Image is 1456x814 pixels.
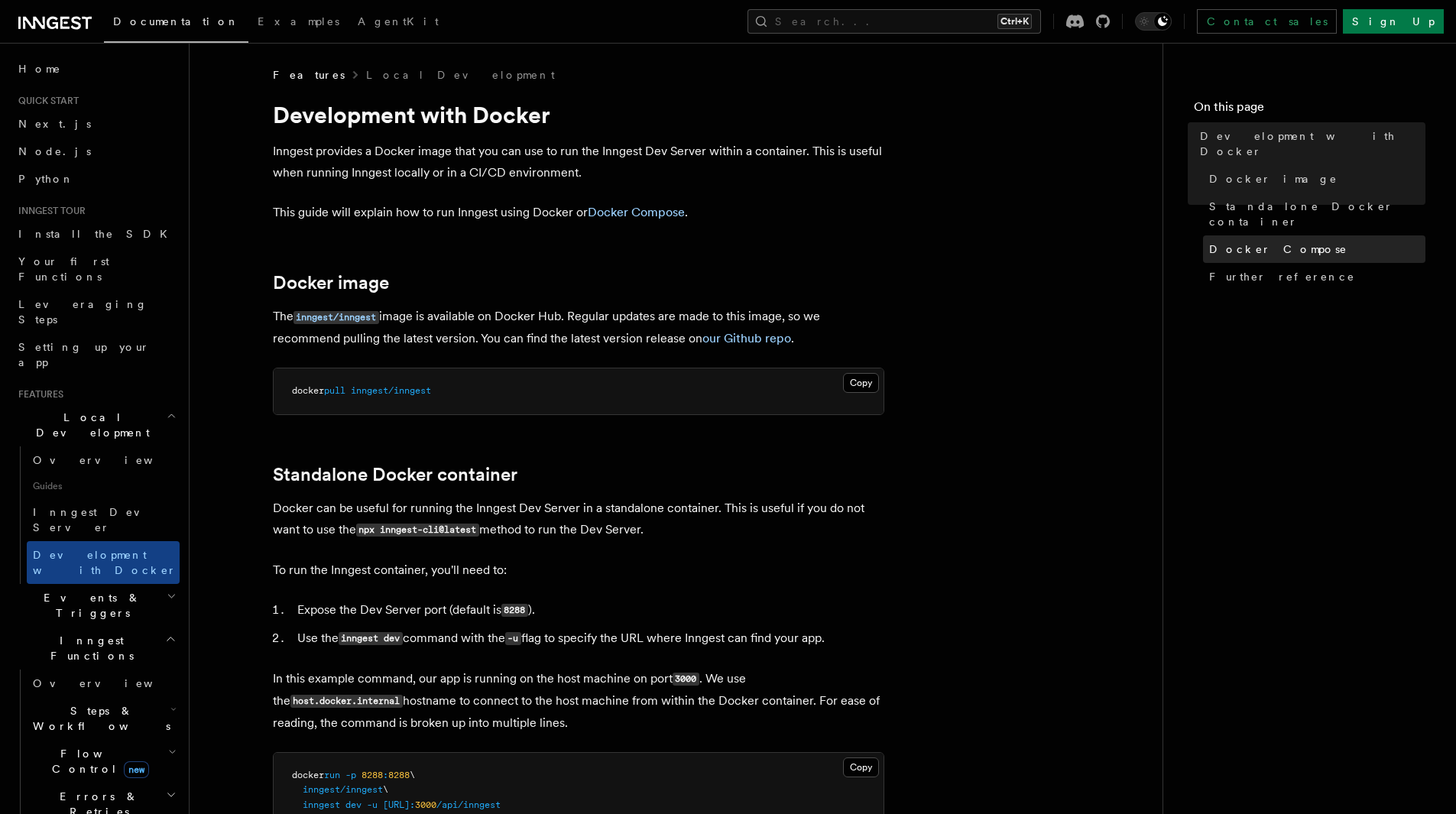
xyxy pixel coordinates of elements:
a: Contact sales [1197,9,1337,34]
a: Docker image [1203,165,1425,193]
span: Inngest Dev Server [33,506,164,533]
span: /api/inngest [436,799,501,810]
button: Copy [843,757,879,777]
span: Standalone Docker container [1209,199,1425,229]
span: Local Development [12,410,167,440]
code: host.docker.internal [290,695,403,708]
span: AgentKit [358,15,439,28]
p: This guide will explain how to run Inngest using Docker or . [273,202,884,223]
p: Inngest provides a Docker image that you can use to run the Inngest Dev Server within a container... [273,141,884,183]
span: docker [292,770,324,780]
span: Inngest Functions [12,633,165,663]
span: docker [292,385,324,396]
span: Development with Docker [1200,128,1425,159]
a: AgentKit [349,5,448,41]
span: Further reference [1209,269,1355,284]
span: Node.js [18,145,91,157]
button: Flow Controlnew [27,740,180,783]
kbd: Ctrl+K [997,14,1032,29]
span: Install the SDK [18,228,177,240]
span: -u [367,799,378,810]
a: Development with Docker [1194,122,1425,165]
span: 8288 [362,770,383,780]
span: Inngest tour [12,205,86,217]
span: 3000 [415,799,436,810]
a: Overview [27,446,180,474]
code: 3000 [673,673,699,686]
a: Install the SDK [12,220,180,248]
a: Overview [27,670,180,697]
button: Inngest Functions [12,627,180,670]
span: Setting up your app [18,341,150,368]
span: Overview [33,454,190,466]
a: Examples [248,5,349,41]
a: Docker image [273,272,389,293]
span: dev [345,799,362,810]
h1: Development with Docker [273,101,884,128]
code: 8288 [501,604,528,617]
a: Development with Docker [27,541,180,584]
a: inngest/inngest [293,309,379,323]
a: Further reference [1203,263,1425,290]
span: Documentation [113,15,239,28]
a: Standalone Docker container [273,464,517,485]
code: -u [505,632,521,645]
span: Docker Compose [1209,242,1347,257]
span: Features [12,388,63,401]
code: inngest/inngest [293,311,379,324]
span: Overview [33,677,190,689]
span: [URL]: [383,799,415,810]
span: Events & Triggers [12,590,167,621]
li: Expose the Dev Server port (default is ). [293,599,884,621]
span: Steps & Workflows [27,703,170,734]
a: Inngest Dev Server [27,498,180,541]
a: Your first Functions [12,248,180,290]
a: Docker Compose [1203,235,1425,263]
a: Local Development [366,67,555,83]
span: inngest [303,799,340,810]
li: Use the command with the flag to specify the URL where Inngest can find your app. [293,628,884,650]
span: Docker image [1209,171,1338,186]
a: Leveraging Steps [12,290,180,333]
span: \ [383,784,388,795]
a: Python [12,165,180,193]
button: Search...Ctrl+K [747,9,1041,34]
button: Events & Triggers [12,584,180,627]
div: Local Development [12,446,180,584]
code: npx inngest-cli@latest [356,524,479,537]
button: Toggle dark mode [1135,12,1172,31]
span: run [324,770,340,780]
p: To run the Inngest container, you'll need to: [273,559,884,581]
button: Copy [843,373,879,393]
a: Node.js [12,138,180,165]
span: new [124,761,149,778]
span: \ [410,770,415,780]
a: Setting up your app [12,333,180,376]
span: Development with Docker [33,549,177,576]
p: In this example command, our app is running on the host machine on port . We use the hostname to ... [273,668,884,734]
a: Home [12,55,180,83]
span: Guides [27,474,180,498]
p: Docker can be useful for running the Inngest Dev Server in a standalone container. This is useful... [273,498,884,541]
span: Examples [258,15,339,28]
a: Standalone Docker container [1203,193,1425,235]
span: inngest/inngest [351,385,431,396]
code: inngest dev [339,632,403,645]
a: Next.js [12,110,180,138]
span: Home [18,61,61,76]
h4: On this page [1194,98,1425,122]
span: Leveraging Steps [18,298,148,326]
span: Flow Control [27,746,168,777]
span: inngest/inngest [303,784,383,795]
span: Python [18,173,74,185]
span: Next.js [18,118,91,130]
p: The image is available on Docker Hub. Regular updates are made to this image, so we recommend pul... [273,306,884,349]
span: Quick start [12,95,79,107]
span: -p [345,770,356,780]
span: 8288 [388,770,410,780]
a: Documentation [104,5,248,43]
button: Steps & Workflows [27,697,180,740]
span: Features [273,67,345,83]
span: pull [324,385,345,396]
a: Sign Up [1343,9,1444,34]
